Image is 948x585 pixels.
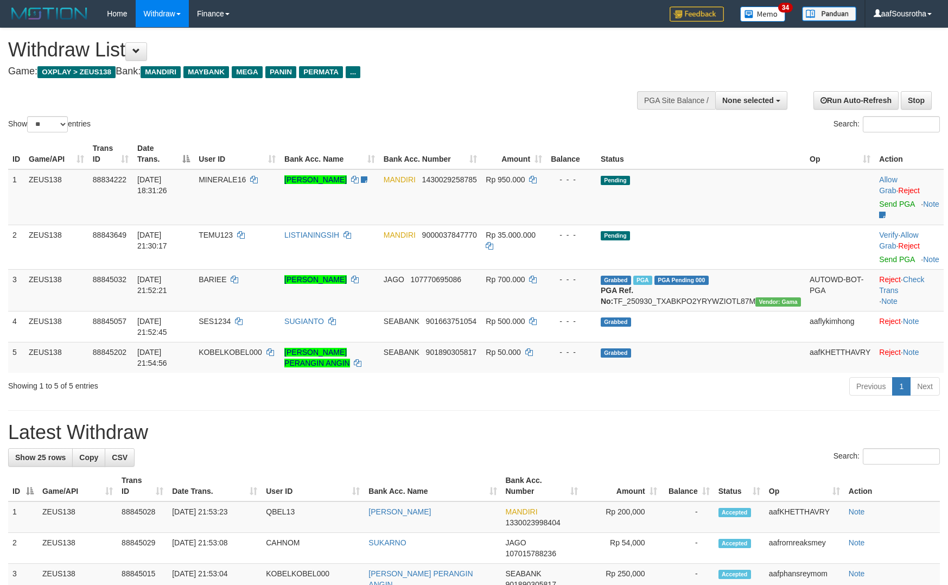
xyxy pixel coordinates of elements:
[105,448,135,467] a: CSV
[722,96,774,105] span: None selected
[805,311,875,342] td: aaflykimhong
[805,138,875,169] th: Op: activate to sort column ascending
[27,116,68,132] select: Showentries
[262,501,364,533] td: QBEL13
[879,275,901,284] a: Reject
[141,66,181,78] span: MANDIRI
[8,376,387,391] div: Showing 1 to 5 of 5 entries
[601,348,631,358] span: Grabbed
[426,317,476,326] span: Copy 901663751054 to clipboard
[422,231,477,239] span: Copy 9000037847770 to clipboard
[551,347,592,358] div: - - -
[601,231,630,240] span: Pending
[481,138,546,169] th: Amount: activate to sort column ascending
[863,116,940,132] input: Search:
[364,470,501,501] th: Bank Acc. Name: activate to sort column ascending
[137,231,167,250] span: [DATE] 21:30:17
[875,138,944,169] th: Action
[411,275,461,284] span: Copy 107770695086 to clipboard
[8,225,24,269] td: 2
[37,66,116,78] span: OXPLAY > ZEUS138
[898,241,920,250] a: Reject
[8,501,38,533] td: 1
[24,138,88,169] th: Game/API: activate to sort column ascending
[879,231,898,239] a: Verify
[137,275,167,295] span: [DATE] 21:52:21
[637,91,715,110] div: PGA Site Balance /
[879,348,901,357] a: Reject
[601,276,631,285] span: Grabbed
[881,297,898,306] a: Note
[137,348,167,367] span: [DATE] 21:54:56
[844,470,940,501] th: Action
[596,138,805,169] th: Status
[79,453,98,462] span: Copy
[284,175,347,184] a: [PERSON_NAME]
[284,348,350,367] a: [PERSON_NAME] PERANGIN ANGIN
[93,175,126,184] span: 88834222
[137,175,167,195] span: [DATE] 18:31:26
[506,518,561,527] span: Copy 1330023998404 to clipboard
[506,507,538,516] span: MANDIRI
[661,533,714,564] td: -
[168,501,262,533] td: [DATE] 21:53:23
[280,138,379,169] th: Bank Acc. Name: activate to sort column ascending
[765,470,844,501] th: Op: activate to sort column ascending
[551,230,592,240] div: - - -
[879,231,918,250] a: Allow Grab
[506,538,526,547] span: JAGO
[262,533,364,564] td: CAHNOM
[740,7,786,22] img: Button%20Memo.svg
[8,116,91,132] label: Show entries
[898,186,920,195] a: Reject
[284,231,339,239] a: LISTIANINGSIH
[879,175,897,195] a: Allow Grab
[879,317,901,326] a: Reject
[486,231,536,239] span: Rp 35.000.000
[765,533,844,564] td: aafrornreaksmey
[582,501,661,533] td: Rp 200,000
[24,269,88,311] td: ZEUS138
[194,138,280,169] th: User ID: activate to sort column ascending
[849,507,865,516] a: Note
[879,231,918,250] span: ·
[582,470,661,501] th: Amount: activate to sort column ascending
[93,317,126,326] span: 88845057
[133,138,194,169] th: Date Trans.: activate to sort column descending
[8,269,24,311] td: 3
[168,470,262,501] th: Date Trans.: activate to sort column ascending
[8,138,24,169] th: ID
[199,175,246,184] span: MINERALE16
[879,255,914,264] a: Send PGA
[551,316,592,327] div: - - -
[805,269,875,311] td: AUTOWD-BOT-PGA
[601,286,633,306] b: PGA Ref. No:
[718,570,751,579] span: Accepted
[802,7,856,21] img: panduan.png
[93,231,126,239] span: 88843649
[8,422,940,443] h1: Latest Withdraw
[875,269,944,311] td: · ·
[8,342,24,373] td: 5
[813,91,899,110] a: Run Auto-Refresh
[368,538,406,547] a: SUKARNO
[422,175,477,184] span: Copy 1430029258785 to clipboard
[284,317,324,326] a: SUGIANTO
[849,569,865,578] a: Note
[923,255,939,264] a: Note
[8,5,91,22] img: MOTION_logo.png
[379,138,481,169] th: Bank Acc. Number: activate to sort column ascending
[368,507,431,516] a: [PERSON_NAME]
[546,138,596,169] th: Balance
[384,317,419,326] span: SEABANK
[879,275,924,295] a: Check Trans
[117,501,168,533] td: 88845028
[112,453,128,462] span: CSV
[284,275,347,284] a: [PERSON_NAME]
[88,138,133,169] th: Trans ID: activate to sort column ascending
[486,348,521,357] span: Rp 50.000
[582,533,661,564] td: Rp 54,000
[863,448,940,465] input: Search:
[879,200,914,208] a: Send PGA
[183,66,229,78] span: MAYBANK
